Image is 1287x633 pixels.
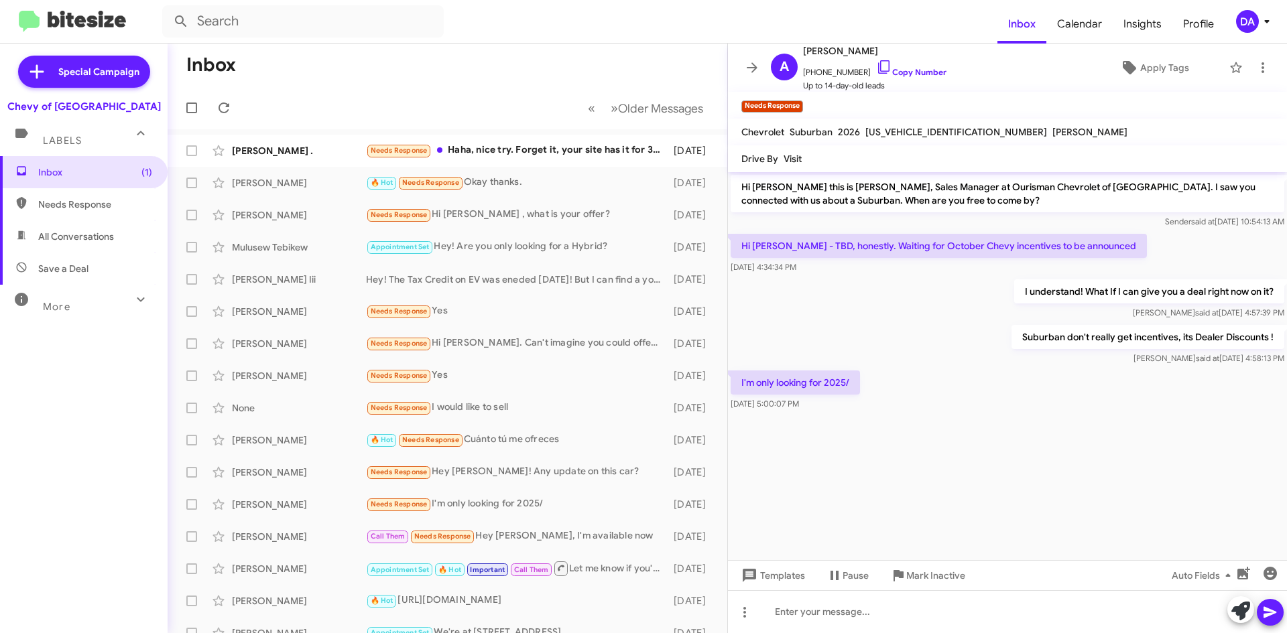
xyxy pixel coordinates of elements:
span: Save a Deal [38,262,88,275]
a: Inbox [997,5,1046,44]
div: [PERSON_NAME] Iii [232,273,366,286]
div: Mulusew Tebikew [232,240,366,254]
span: Appointment Set [371,565,430,574]
span: Needs Response [371,371,428,380]
a: Special Campaign [18,56,150,88]
div: [PERSON_NAME] [232,594,366,608]
span: Special Campaign [58,65,139,78]
div: [PERSON_NAME] [232,466,366,479]
span: Needs Response [414,532,471,541]
div: [DATE] [667,594,717,608]
span: Needs Response [371,403,428,412]
span: Chevrolet [741,126,784,138]
div: [DATE] [667,498,717,511]
button: DA [1225,10,1272,33]
span: 🔥 Hot [371,596,393,605]
div: [PERSON_NAME] [232,176,366,190]
span: A [780,56,789,78]
div: [PERSON_NAME] [232,369,366,382]
span: Suburban [790,126,833,138]
div: Hey [PERSON_NAME]! Any update on this car? [366,464,667,480]
span: [PERSON_NAME] [1052,126,1127,138]
div: [PERSON_NAME] [232,530,366,543]
div: Chevy of [GEOGRAPHIC_DATA] [7,100,161,113]
div: Yes [366,303,667,319]
div: [DATE] [667,305,717,318]
span: Needs Response [371,146,428,155]
span: Needs Response [402,178,459,187]
span: » [611,100,618,117]
div: [PERSON_NAME] [232,498,366,511]
span: Older Messages [618,101,703,116]
span: Labels [43,135,82,147]
span: [DATE] 4:34:34 PM [731,262,796,272]
span: [DATE] 5:00:07 PM [731,399,799,409]
div: Haha, nice try. Forget it, your site has it for 38,500 crossed out. Definitely no longer interested! [366,143,667,158]
span: Sender [DATE] 10:54:13 AM [1165,216,1284,226]
span: said at [1195,307,1219,318]
div: DA [1236,10,1259,33]
div: [DATE] [667,208,717,222]
div: [DATE] [667,144,717,157]
p: I'm only looking for 2025/ [731,370,860,395]
button: Pause [816,563,879,587]
span: Up to 14-day-old leads [803,79,946,92]
p: Hi [PERSON_NAME] - TBD, honestly. Waiting for October Chevy incentives to be announced [731,234,1147,258]
span: 2026 [838,126,860,138]
span: Drive By [741,153,778,165]
span: Important [470,565,505,574]
div: [PERSON_NAME] [232,208,366,222]
span: « [588,100,595,117]
h1: Inbox [186,54,236,76]
span: Templates [739,563,805,587]
span: Insights [1113,5,1172,44]
span: Needs Response [371,339,428,348]
div: Hi [PERSON_NAME]. Can't imagine you could offer me enough that I could buy an alternate vehicle.💁‍♀️ [366,336,667,351]
small: Needs Response [741,100,803,113]
span: [PERSON_NAME] [DATE] 4:58:13 PM [1133,353,1284,363]
span: [PERSON_NAME] [803,43,946,59]
span: Visit [784,153,802,165]
span: Needs Response [38,198,152,211]
div: [PERSON_NAME] [232,562,366,575]
div: [DATE] [667,240,717,254]
div: [URL][DOMAIN_NAME] [366,593,667,608]
span: Needs Response [371,500,428,508]
span: Call Them [514,565,549,574]
button: Next [603,94,711,122]
span: [PERSON_NAME] [DATE] 4:57:39 PM [1133,307,1284,318]
div: [DATE] [667,466,717,479]
p: Hi [PERSON_NAME] this is [PERSON_NAME], Sales Manager at Ourisman Chevrolet of [GEOGRAPHIC_DATA].... [731,175,1284,212]
div: [DATE] [667,401,717,415]
span: [PHONE_NUMBER] [803,59,946,79]
span: 🔥 Hot [438,565,461,574]
span: Needs Response [371,210,428,219]
span: Call Them [371,532,406,541]
button: Templates [728,563,816,587]
span: said at [1196,353,1219,363]
span: Inbox [38,165,152,179]
div: [DATE] [667,337,717,350]
p: I understand! What If I can give you a deal right now on it? [1014,279,1284,303]
div: [DATE] [667,562,717,575]
a: Profile [1172,5,1225,44]
span: Needs Response [371,468,428,476]
span: [US_VEHICLE_IDENTIFICATION_NUMBER] [865,126,1047,138]
span: Pause [843,563,869,587]
span: Auto Fields [1172,563,1236,587]
span: More [43,301,70,313]
div: [PERSON_NAME] [232,305,366,318]
div: [DATE] [667,369,717,382]
span: Needs Response [402,435,459,444]
div: Hey! The Tax Credit on EV was eneded [DATE]! But I can find a you a car that works for you! [366,273,667,286]
button: Apply Tags [1085,56,1223,80]
div: [DATE] [667,530,717,543]
div: [PERSON_NAME] . [232,144,366,157]
a: Calendar [1046,5,1113,44]
button: Mark Inactive [879,563,976,587]
span: Appointment Set [371,242,430,251]
span: 🔥 Hot [371,178,393,187]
